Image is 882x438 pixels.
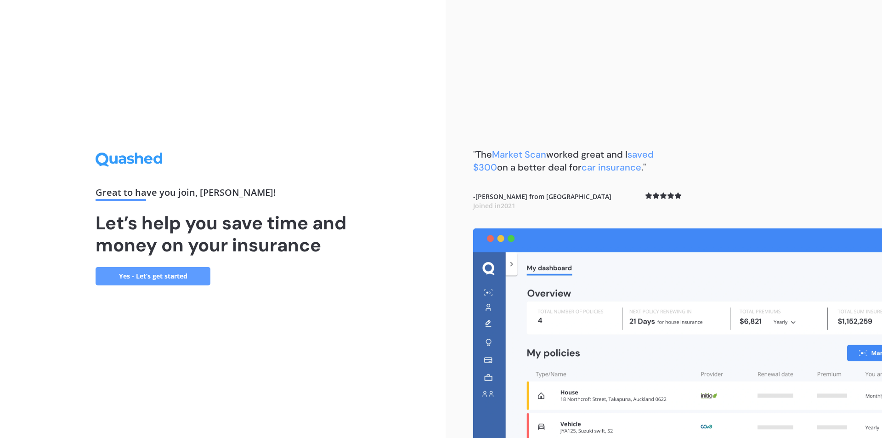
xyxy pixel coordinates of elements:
[473,228,882,438] img: dashboard.webp
[582,161,641,173] span: car insurance
[96,267,210,285] a: Yes - Let’s get started
[473,148,654,173] b: "The worked great and I on a better deal for ."
[473,148,654,173] span: saved $300
[473,192,611,210] b: - [PERSON_NAME] from [GEOGRAPHIC_DATA]
[96,212,350,256] h1: Let’s help you save time and money on your insurance
[473,201,515,210] span: Joined in 2021
[492,148,546,160] span: Market Scan
[96,188,350,201] div: Great to have you join , [PERSON_NAME] !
